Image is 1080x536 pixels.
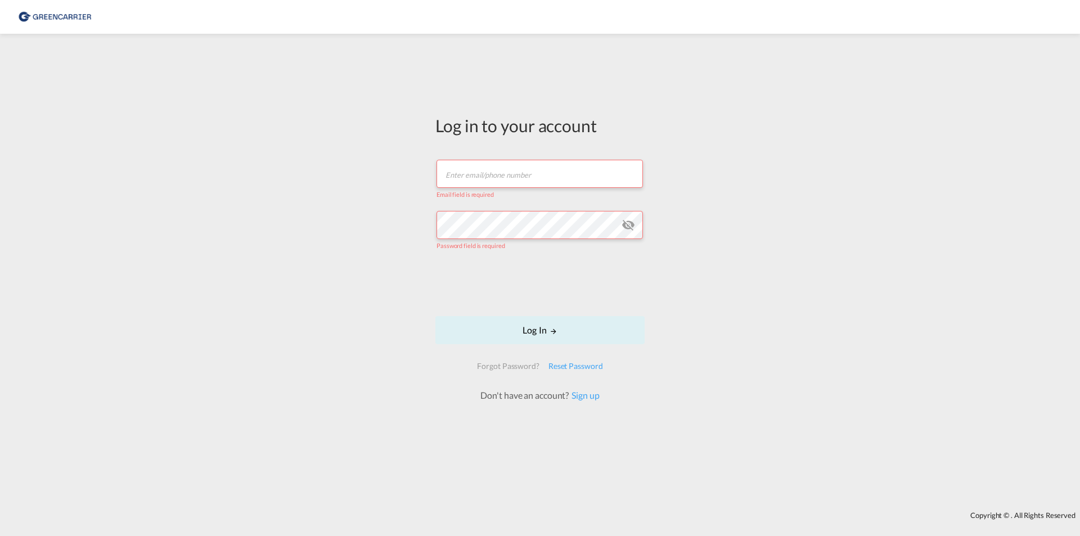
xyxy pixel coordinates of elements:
[622,218,635,232] md-icon: icon-eye-off
[436,242,505,249] span: Password field is required
[544,356,607,376] div: Reset Password
[436,191,494,198] span: Email field is required
[435,316,645,344] button: LOGIN
[569,390,599,400] a: Sign up
[454,261,625,305] iframe: reCAPTCHA
[468,389,611,402] div: Don't have an account?
[435,114,645,137] div: Log in to your account
[436,160,643,188] input: Enter email/phone number
[17,4,93,30] img: 8cf206808afe11efa76fcd1e3d746489.png
[472,356,543,376] div: Forgot Password?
